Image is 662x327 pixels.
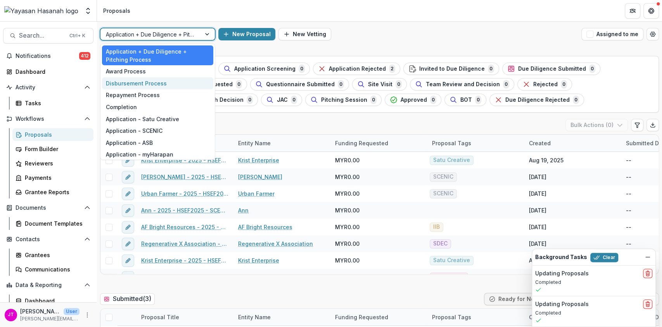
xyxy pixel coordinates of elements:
div: -- [626,156,631,164]
span: 412 [79,52,90,60]
a: AF Bright Resources [238,223,292,231]
div: Payments [25,174,87,182]
span: 0 [299,64,305,73]
button: Due Diligence Submitted0 [502,63,600,75]
span: JAC [277,97,288,103]
div: Entity Name [233,139,275,147]
button: Search... [3,28,93,43]
div: Entity Name [233,135,330,151]
span: 0 [247,96,253,104]
div: Disbursement Process [102,77,213,89]
button: Dismiss [643,252,652,262]
div: Application + Due Diligence + Pitching Process [102,45,213,66]
div: Tasks [25,99,87,107]
div: Created [524,309,621,325]
span: Due Diligence Rejected [505,97,570,103]
button: Rejected0 [517,78,572,90]
span: Pitch Decision [204,97,244,103]
a: Grantees [12,249,93,261]
span: Application Screening [234,66,296,72]
div: Entity Name [233,309,330,325]
button: Assigned to me [581,28,643,40]
button: edit [122,188,134,200]
div: Funding Requested [330,309,427,325]
a: Krist Enterprise - 2025 - HSEF2025 - Satu Creative [141,256,229,264]
span: MYR0.00 [335,223,360,231]
div: Proposals [103,7,130,15]
button: Edit table settings [631,119,643,131]
div: Repayment Process [102,89,213,101]
span: MYR0.00 [335,240,360,248]
button: Clear [590,253,618,262]
span: MYR0.00 [335,173,360,181]
p: Completed [535,279,652,286]
button: edit [122,204,134,217]
a: [PERSON_NAME] [238,173,282,181]
button: edit [122,171,134,183]
button: BOT0 [444,94,486,106]
div: Dashboard [25,297,87,305]
button: Bulk Actions (0) [565,119,628,131]
a: Grantee Reports [12,186,93,198]
span: 0 [236,80,242,89]
a: Document Templates [12,217,93,230]
span: MYR0.00 [335,273,360,281]
div: [DATE] [529,173,546,181]
span: 0 [503,80,509,89]
div: Created [524,135,621,151]
p: [PERSON_NAME] [20,307,60,315]
div: Proposal Tags [427,313,476,321]
button: Partners [625,3,640,19]
button: edit [122,254,134,267]
h2: Updating Proposals [535,301,589,308]
div: Communications [25,265,87,273]
button: Ready for Next Stage [484,293,562,305]
div: Reviewers [25,159,87,167]
a: Urban Farmer [238,190,275,198]
a: Krist Enterprise [238,256,279,264]
div: Funding Requested [330,135,427,151]
button: delete [643,269,652,278]
div: Ctrl + K [68,31,87,40]
div: Proposal Tags [427,309,524,325]
div: Proposal Title [137,313,184,321]
button: edit [122,238,134,250]
button: New Proposal [218,28,275,40]
img: Yayasan Hasanah logo [4,6,78,16]
div: Funding Requested [330,313,393,321]
a: Proposals [12,128,93,141]
span: 0 [291,96,297,104]
div: -- [626,173,631,181]
div: [DATE] [529,273,546,281]
span: Workflows [16,116,81,122]
span: Team Review and Decision [426,81,500,88]
a: Payments [12,171,93,184]
div: -- [626,190,631,198]
span: 0 [430,96,436,104]
span: 0 [370,96,377,104]
div: Grantee Reports [25,188,87,196]
div: -- [626,223,631,231]
span: Activity [16,84,81,91]
span: Approved [401,97,427,103]
button: edit [122,271,134,284]
div: Award Process [102,65,213,77]
span: Data & Reporting [16,282,81,289]
div: Proposal Title [137,309,233,325]
a: Ann [238,206,249,214]
span: BOT [460,97,472,103]
div: Proposal Tags [427,135,524,151]
button: More [83,310,92,320]
div: Created [524,313,555,321]
div: Proposal Tags [427,139,476,147]
button: Open Contacts [3,233,93,245]
a: Dashboard [3,65,93,78]
button: Open table manager [646,28,659,40]
h2: Submitted ( 3 ) [100,293,155,304]
div: [DATE] [529,190,546,198]
span: Invited to Due Diligence [419,66,485,72]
